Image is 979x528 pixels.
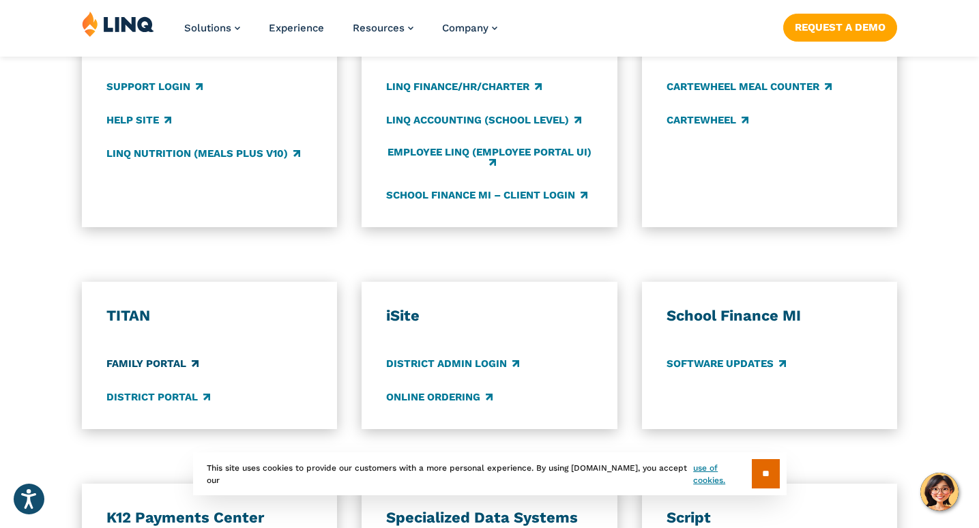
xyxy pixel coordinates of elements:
div: This site uses cookies to provide our customers with a more personal experience. By using [DOMAIN... [193,452,787,495]
nav: Button Navigation [783,11,897,41]
a: Company [442,22,497,34]
span: Company [442,22,488,34]
a: CARTEWHEEL Meal Counter [667,79,832,94]
button: Hello, have a question? Let’s chat. [920,473,959,511]
a: Online Ordering [386,390,493,405]
span: Solutions [184,22,231,34]
a: Software Updates [667,356,786,371]
nav: Primary Navigation [184,11,497,56]
h3: School Finance MI [667,306,873,325]
a: Experience [269,22,324,34]
h3: Script [667,508,873,527]
a: District Admin Login [386,356,519,371]
a: District Portal [106,390,210,405]
img: LINQ | K‑12 Software [82,11,154,37]
a: Solutions [184,22,240,34]
a: use of cookies. [693,462,751,486]
a: Support Login [106,79,203,94]
a: Family Portal [106,356,199,371]
span: Resources [353,22,405,34]
h3: TITAN [106,306,313,325]
a: LINQ Nutrition (Meals Plus v10) [106,147,300,162]
h3: iSite [386,306,593,325]
a: School Finance MI – Client Login [386,188,587,203]
a: CARTEWHEEL [667,113,748,128]
h3: K12 Payments Center [106,508,313,527]
a: LINQ Finance/HR/Charter [386,79,542,94]
a: LINQ Accounting (school level) [386,113,581,128]
a: Help Site [106,113,171,128]
h3: Specialized Data Systems [386,508,593,527]
a: Resources [353,22,413,34]
a: Request a Demo [783,14,897,41]
a: Employee LINQ (Employee Portal UI) [386,146,593,168]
